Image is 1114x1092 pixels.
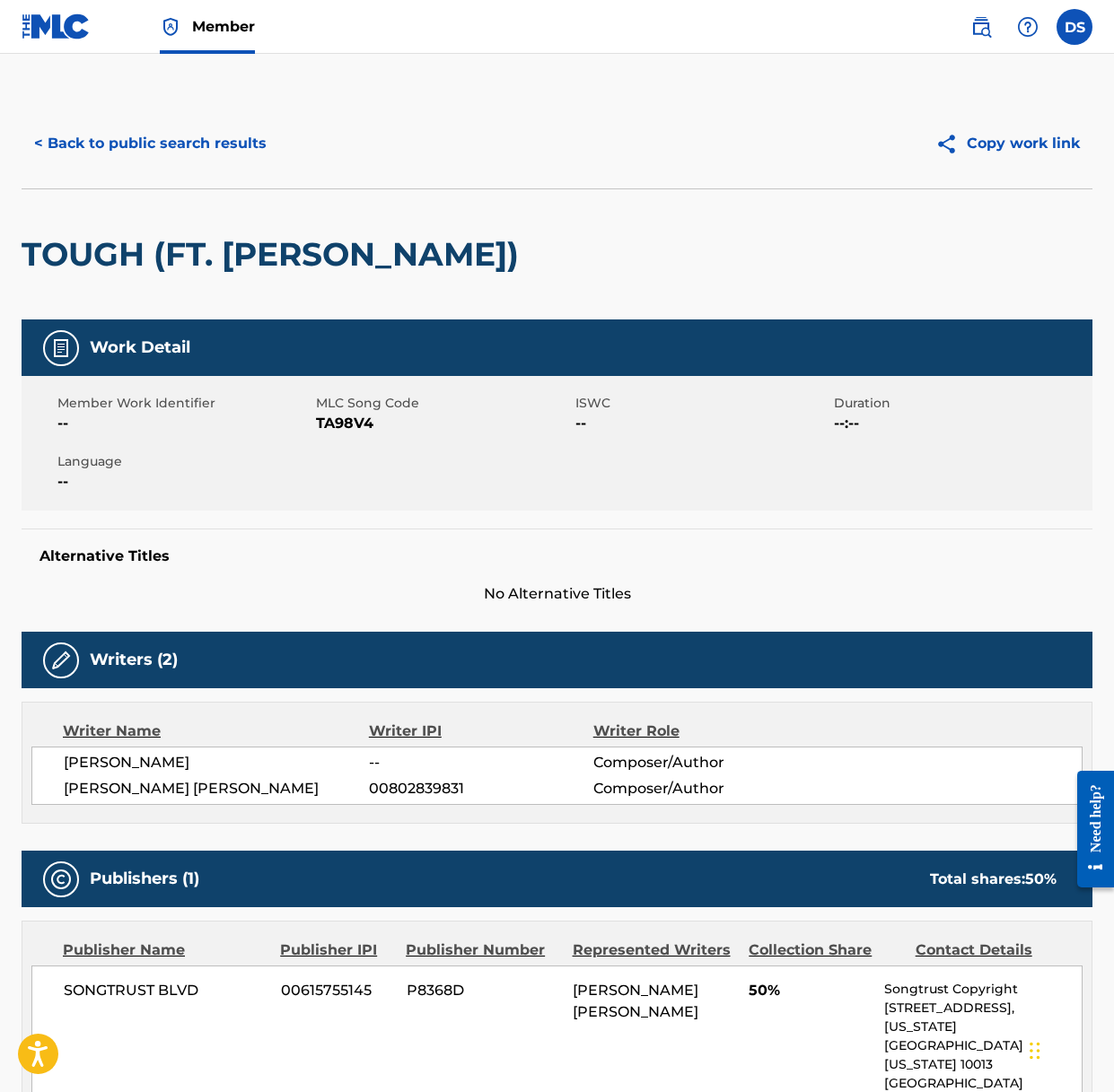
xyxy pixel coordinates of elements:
img: Top Rightsholder [160,16,181,38]
span: [PERSON_NAME] [PERSON_NAME] [64,778,369,799]
span: Language [57,452,311,471]
img: Writers [50,650,72,671]
span: [PERSON_NAME] [64,752,369,773]
span: [PERSON_NAME] [PERSON_NAME] [573,982,698,1020]
h5: Work Detail [90,337,190,358]
span: No Alternative Titles [22,583,1092,605]
p: Songtrust Copyright [884,980,1082,999]
div: Represented Writers [573,939,736,961]
p: [US_STATE][GEOGRAPHIC_DATA][US_STATE] 10013 [884,1018,1082,1074]
span: Composer/Author [593,778,797,799]
span: TA98V4 [316,413,570,434]
div: User Menu [1057,9,1092,45]
a: Public Search [963,9,999,45]
h5: Publishers (1) [90,869,199,889]
h2: TOUGH (FT. [PERSON_NAME]) [22,234,528,275]
iframe: Chat Widget [1024,1006,1114,1092]
button: < Back to public search results [22,121,279,166]
span: MLC Song Code [316,394,570,413]
div: Help [1010,9,1046,45]
span: ISWC [575,394,829,413]
div: Publisher Number [406,939,558,961]
span: Member [192,16,255,37]
span: -- [57,413,311,434]
span: Member Work Identifier [57,394,311,413]
span: -- [369,752,592,773]
img: Work Detail [50,337,72,359]
span: 50% [749,980,871,1001]
span: SONGTRUST BLVD [64,980,268,1001]
div: Writer IPI [369,721,593,742]
h5: Alternative Titles [39,547,1075,565]
span: -- [575,413,829,434]
span: P8368D [407,980,559,1001]
img: search [970,16,992,38]
img: help [1017,16,1039,38]
img: Publishers [50,869,72,890]
span: Duration [834,394,1088,413]
h5: Writers (2) [90,650,178,670]
img: Copy work link [935,133,967,155]
div: Writer Role [593,721,797,742]
span: -- [57,471,311,493]
div: Publisher Name [63,939,267,961]
div: Total shares: [930,869,1057,890]
div: Collection Share [749,939,901,961]
span: 50 % [1025,870,1057,887]
span: 00802839831 [369,778,592,799]
p: [STREET_ADDRESS], [884,999,1082,1018]
iframe: Resource Center [1064,755,1114,903]
button: Copy work link [923,121,1092,166]
div: Publisher IPI [280,939,392,961]
div: Writer Name [63,721,369,742]
span: 00615755145 [281,980,393,1001]
span: Composer/Author [593,752,797,773]
div: Drag [1030,1024,1040,1078]
img: MLC Logo [22,13,91,39]
span: --:-- [834,413,1088,434]
div: Contact Details [916,939,1068,961]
